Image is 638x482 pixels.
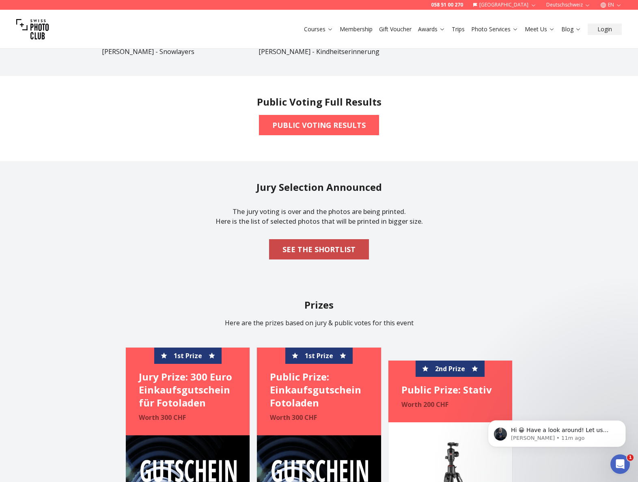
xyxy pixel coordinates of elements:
[336,24,376,35] button: Membership
[627,454,634,461] span: 1
[525,25,555,33] a: Meet Us
[66,298,572,311] h2: Prizes
[588,24,622,35] button: Login
[259,115,379,135] button: PUBLIC VOTING RESULTS
[452,25,465,33] a: Trips
[270,370,368,409] h4: Public Prize: Einkaufsgutschein Fotoladen
[522,24,558,35] button: Meet Us
[139,413,237,422] p: Worth 300 CHF
[610,454,630,474] iframe: Intercom live chat
[379,25,412,33] a: Gift Voucher
[448,24,468,35] button: Trips
[269,239,369,259] button: SEE THE SHORTLIST
[139,370,237,409] h4: Jury Prize: 300 Euro Einkaufsgutschein für Fotoladen
[216,200,423,233] p: The jury voting is over and the photos are being printed. Here is the list of selected photos tha...
[431,2,463,8] a: 058 51 00 270
[468,24,522,35] button: Photo Services
[270,413,368,422] p: Worth 300 CHF
[418,25,445,33] a: Awards
[558,24,584,35] button: Blog
[272,119,366,131] b: PUBLIC VOTING RESULTS
[301,24,336,35] button: Courses
[401,383,499,396] h4: Public Prize: Stativ
[476,403,638,460] iframe: Intercom notifications message
[561,25,581,33] a: Blog
[256,181,382,194] h2: Jury Selection Announced
[340,25,373,33] a: Membership
[401,400,499,409] p: Worth 200 CHF
[376,24,415,35] button: Gift Voucher
[471,25,518,33] a: Photo Services
[16,13,49,45] img: Swiss photo club
[304,25,333,33] a: Courses
[174,351,202,361] span: 1st Prize
[415,24,448,35] button: Awards
[66,318,572,328] p: Here are the prizes based on jury & public votes for this event
[102,47,194,56] p: [PERSON_NAME] - Snowlayers
[257,95,382,108] h2: Public Voting Full Results
[435,364,465,374] span: 2nd Prize
[282,244,356,255] b: SEE THE SHORTLIST
[305,351,333,361] span: 1st Prize
[259,47,379,56] p: [PERSON_NAME] - Kindheitserinnerung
